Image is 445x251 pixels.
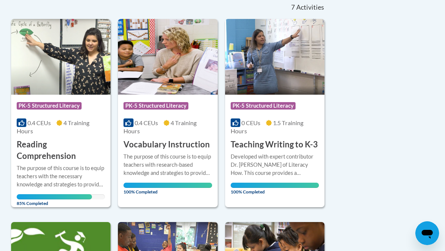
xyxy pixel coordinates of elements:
div: Your progress [123,183,212,188]
span: PK-5 Structured Literacy [231,102,296,110]
div: The purpose of this course is to equip teachers with the necessary knowledge and strategies to pr... [17,164,105,189]
a: Course LogoPK-5 Structured Literacy0.4 CEUs4 Training Hours Vocabulary InstructionThe purpose of ... [118,19,217,207]
span: PK-5 Structured Literacy [17,102,82,110]
span: 85% Completed [17,194,92,206]
span: PK-5 Structured Literacy [123,102,188,110]
a: Course LogoPK-5 Structured Literacy0.4 CEUs4 Training Hours Reading ComprehensionThe purpose of t... [11,19,111,207]
span: Activities [296,3,324,12]
iframe: Button to launch messaging window [415,221,439,245]
span: 100% Completed [123,183,212,195]
div: Your progress [231,183,319,188]
span: 7 [291,3,295,12]
span: 0.4 CEUs [27,119,51,126]
a: Course LogoPK-5 Structured Literacy0 CEUs1.5 Training Hours Teaching Writing to K-3Developed with... [225,19,324,207]
div: The purpose of this course is to equip teachers with research-based knowledge and strategies to p... [123,153,212,177]
span: 100% Completed [231,183,319,195]
h3: Teaching Writing to K-3 [231,139,318,150]
h3: Reading Comprehension [17,139,105,162]
img: Course Logo [11,19,111,95]
span: 0.4 CEUs [135,119,158,126]
div: Your progress [17,194,92,199]
span: 0 CEUs [241,119,260,126]
div: Developed with expert contributor Dr. [PERSON_NAME] of Literacy How. This course provides a resea... [231,153,319,177]
h3: Vocabulary Instruction [123,139,210,150]
img: Course Logo [118,19,217,95]
img: Course Logo [225,19,324,95]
